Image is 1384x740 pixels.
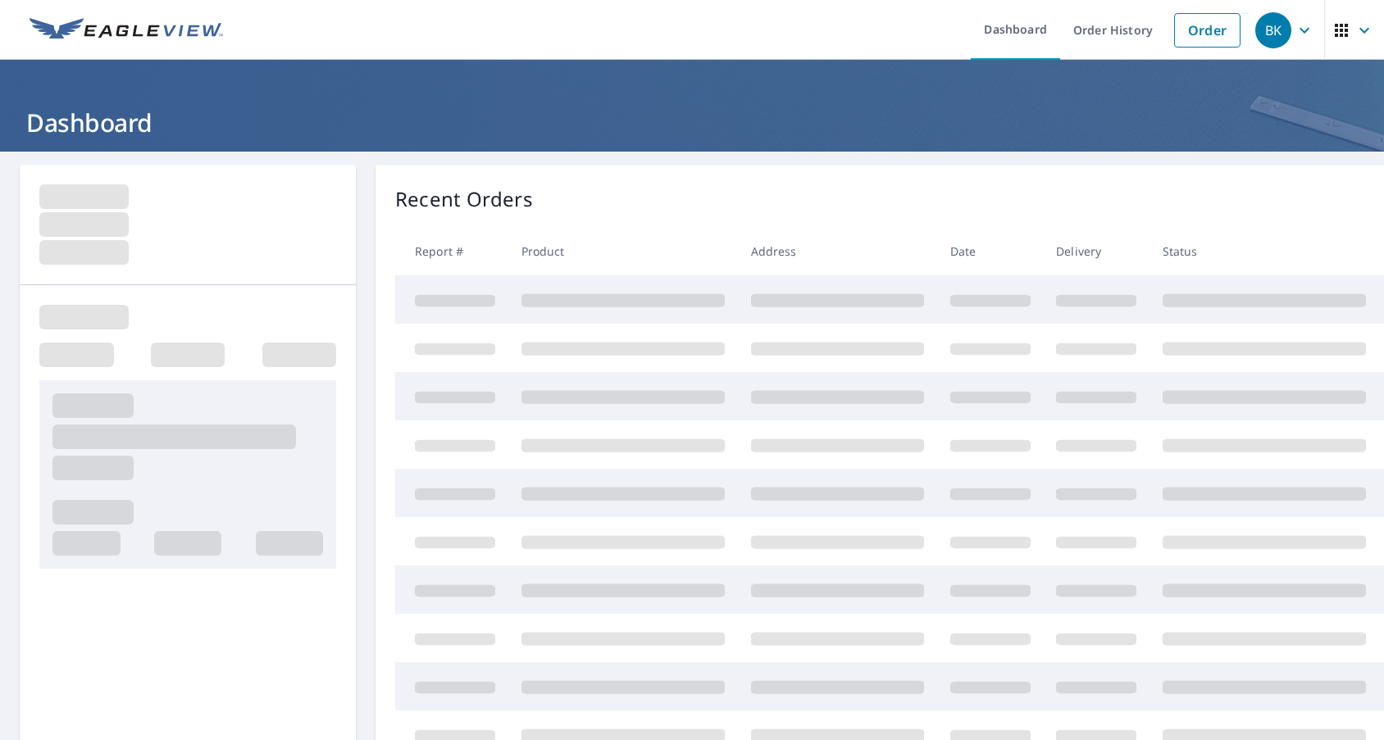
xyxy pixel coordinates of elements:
[937,227,1044,275] th: Date
[1043,227,1150,275] th: Delivery
[30,18,223,43] img: EV Logo
[395,227,508,275] th: Report #
[1255,12,1291,48] div: BK
[20,106,1364,139] h1: Dashboard
[1150,227,1379,275] th: Status
[738,227,937,275] th: Address
[1174,13,1241,48] a: Order
[508,227,738,275] th: Product
[395,184,533,214] p: Recent Orders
